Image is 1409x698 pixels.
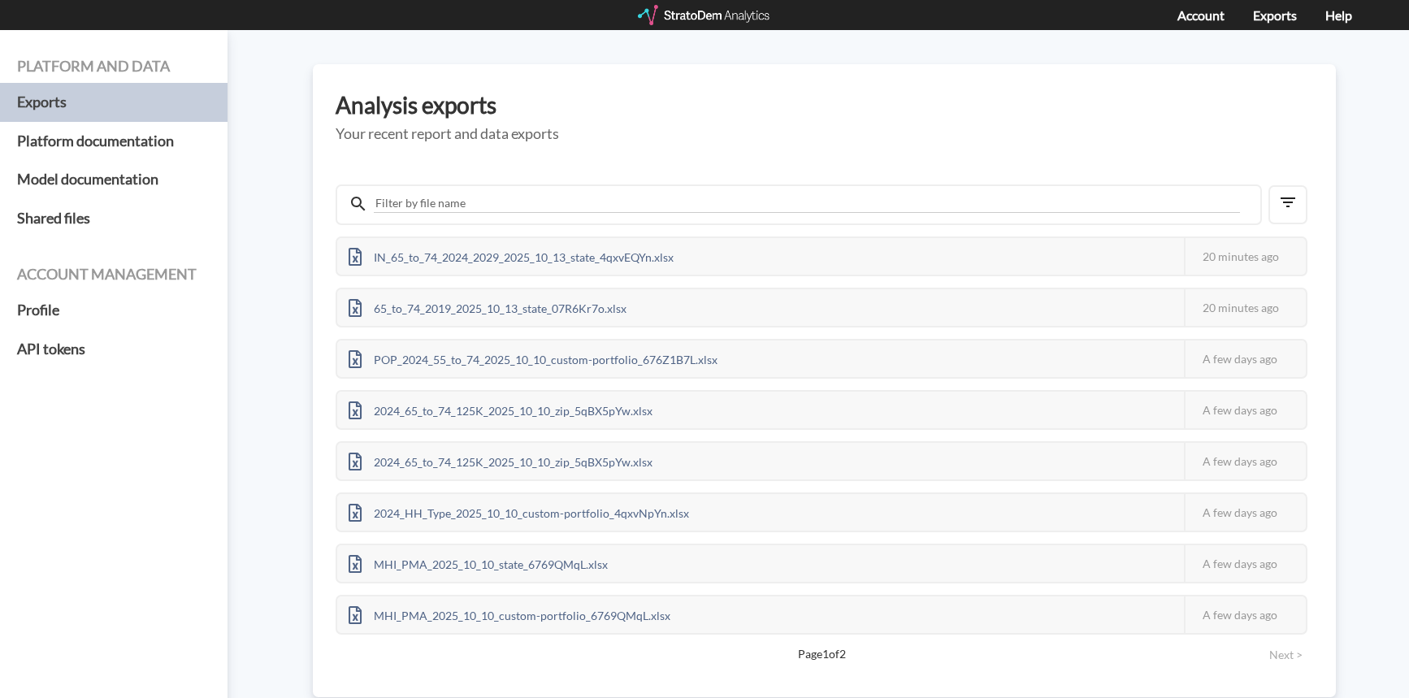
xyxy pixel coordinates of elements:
[337,289,638,326] div: 65_to_74_2019_2025_10_13_state_07R6Kr7o.xlsx
[1264,646,1307,664] button: Next >
[17,291,210,330] a: Profile
[337,596,682,633] div: MHI_PMA_2025_10_10_custom-portfolio_6769QMqL.xlsx
[17,267,210,283] h4: Account management
[337,350,729,364] a: POP_2024_55_to_74_2025_10_10_custom-portfolio_676Z1B7L.xlsx
[1184,545,1306,582] div: A few days ago
[17,199,210,238] a: Shared files
[337,555,619,569] a: MHI_PMA_2025_10_10_state_6769QMqL.xlsx
[374,194,1240,213] input: Filter by file name
[337,238,685,275] div: IN_65_to_74_2024_2029_2025_10_13_state_4qxvEQYn.xlsx
[1253,7,1297,23] a: Exports
[1177,7,1225,23] a: Account
[337,504,700,518] a: 2024_HH_Type_2025_10_10_custom-portfolio_4qxvNpYn.xlsx
[337,545,619,582] div: MHI_PMA_2025_10_10_state_6769QMqL.xlsx
[337,299,638,313] a: 65_to_74_2019_2025_10_13_state_07R6Kr7o.xlsx
[337,494,700,531] div: 2024_HH_Type_2025_10_10_custom-portfolio_4qxvNpYn.xlsx
[1184,443,1306,479] div: A few days ago
[1184,289,1306,326] div: 20 minutes ago
[336,93,1313,118] h3: Analysis exports
[337,443,664,479] div: 2024_65_to_74_125K_2025_10_10_zip_5qBX5pYw.xlsx
[337,340,729,377] div: POP_2024_55_to_74_2025_10_10_custom-portfolio_676Z1B7L.xlsx
[17,330,210,369] a: API tokens
[1184,238,1306,275] div: 20 minutes ago
[336,126,1313,142] h5: Your recent report and data exports
[1184,494,1306,531] div: A few days ago
[1184,392,1306,428] div: A few days ago
[17,160,210,199] a: Model documentation
[337,453,664,466] a: 2024_65_to_74_125K_2025_10_10_zip_5qBX5pYw.xlsx
[17,122,210,161] a: Platform documentation
[337,248,685,262] a: IN_65_to_74_2024_2029_2025_10_13_state_4qxvEQYn.xlsx
[1325,7,1352,23] a: Help
[337,392,664,428] div: 2024_65_to_74_125K_2025_10_10_zip_5qBX5pYw.xlsx
[337,606,682,620] a: MHI_PMA_2025_10_10_custom-portfolio_6769QMqL.xlsx
[337,401,664,415] a: 2024_65_to_74_125K_2025_10_10_zip_5qBX5pYw.xlsx
[1184,340,1306,377] div: A few days ago
[17,83,210,122] a: Exports
[392,646,1251,662] span: Page 1 of 2
[1184,596,1306,633] div: A few days ago
[17,59,210,75] h4: Platform and data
